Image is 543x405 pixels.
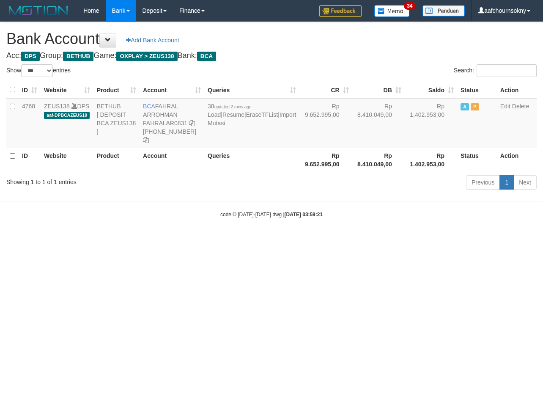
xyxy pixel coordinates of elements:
[454,64,537,77] label: Search:
[208,111,221,118] a: Load
[466,175,500,190] a: Previous
[19,82,41,98] th: ID: activate to sort column ascending
[189,120,195,127] a: Copy FAHRALAR0831 to clipboard
[404,2,415,10] span: 34
[222,111,244,118] a: Resume
[299,148,352,172] th: Rp 9.652.995,00
[214,105,252,109] span: updated 2 mins ago
[63,52,93,61] span: BETHUB
[208,111,296,127] a: Import Mutasi
[352,148,405,172] th: Rp 8.410.049,00
[512,103,529,110] a: Delete
[6,4,71,17] img: MOTION_logo.png
[319,5,362,17] img: Feedback.jpg
[143,103,155,110] span: BCA
[500,103,510,110] a: Edit
[477,64,537,77] input: Search:
[204,148,299,172] th: Queries
[471,103,479,110] span: Paused
[497,148,537,172] th: Action
[285,212,323,218] strong: [DATE] 03:59:21
[208,103,296,127] span: | | |
[299,98,352,148] td: Rp 9.652.995,00
[208,103,251,110] span: 38
[143,137,149,143] a: Copy 5665095158 to clipboard
[140,82,204,98] th: Account: activate to sort column ascending
[457,148,497,172] th: Status
[140,148,204,172] th: Account
[461,103,469,110] span: Active
[513,175,537,190] a: Next
[6,30,537,47] h1: Bank Account
[497,82,537,98] th: Action
[405,98,457,148] td: Rp 1.402.953,00
[246,111,278,118] a: EraseTFList
[405,148,457,172] th: Rp 1.402.953,00
[93,98,140,148] td: BETHUB [ DEPOSIT BCA ZEUS138 ]
[352,82,405,98] th: DB: activate to sort column ascending
[140,98,204,148] td: FAHRAL ARROHMAN [PHONE_NUMBER]
[374,5,410,17] img: Button%20Memo.svg
[352,98,405,148] td: Rp 8.410.049,00
[299,82,352,98] th: CR: activate to sort column ascending
[457,82,497,98] th: Status
[405,82,457,98] th: Saldo: activate to sort column ascending
[19,148,41,172] th: ID
[121,33,184,47] a: Add Bank Account
[93,148,140,172] th: Product
[44,103,70,110] a: ZEUS138
[21,64,53,77] select: Showentries
[41,98,93,148] td: DPS
[422,5,465,17] img: panduan.png
[21,52,40,61] span: DPS
[499,175,514,190] a: 1
[41,148,93,172] th: Website
[143,120,187,127] a: FAHRALAR0831
[93,82,140,98] th: Product: activate to sort column ascending
[41,82,93,98] th: Website: activate to sort column ascending
[6,52,537,60] h4: Acc: Group: Game: Bank:
[116,52,177,61] span: OXPLAY > ZEUS138
[204,82,299,98] th: Queries: activate to sort column ascending
[6,64,71,77] label: Show entries
[197,52,216,61] span: BCA
[220,212,323,218] small: code © [DATE]-[DATE] dwg |
[44,112,90,119] span: aaf-DPBCAZEUS19
[19,98,41,148] td: 4768
[6,174,220,186] div: Showing 1 to 1 of 1 entries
